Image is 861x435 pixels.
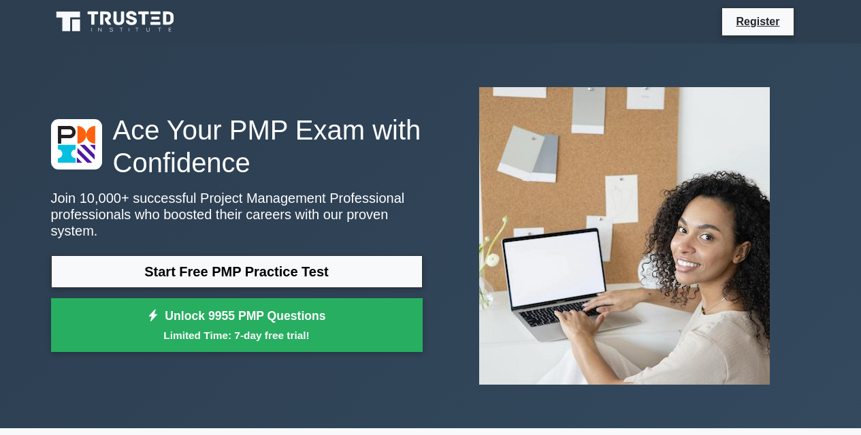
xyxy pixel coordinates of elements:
[51,298,423,353] a: Unlock 9955 PMP QuestionsLimited Time: 7-day free trial!
[68,327,406,343] small: Limited Time: 7-day free trial!
[728,13,787,30] a: Register
[51,190,423,239] p: Join 10,000+ successful Project Management Professional professionals who boosted their careers w...
[51,255,423,288] a: Start Free PMP Practice Test
[51,114,423,179] h1: Ace Your PMP Exam with Confidence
